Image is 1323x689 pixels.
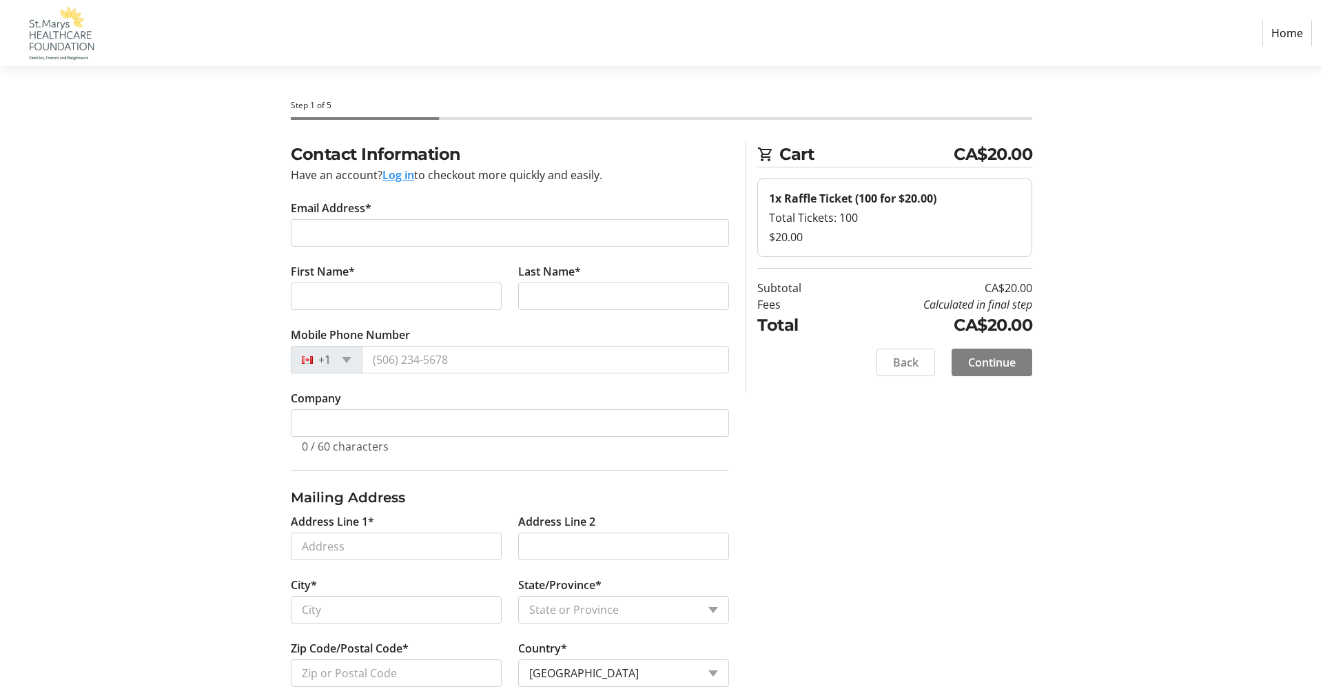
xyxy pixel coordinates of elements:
[837,296,1032,313] td: Calculated in final step
[769,191,936,206] strong: 1x Raffle Ticket (100 for $20.00)
[837,280,1032,296] td: CA$20.00
[968,354,1016,371] span: Continue
[291,390,341,407] label: Company
[876,349,935,376] button: Back
[952,349,1032,376] button: Continue
[518,577,602,593] label: State/Province*
[291,142,729,167] h2: Contact Information
[362,346,729,373] input: (506) 234-5678
[291,167,729,183] div: Have an account? to checkout more quickly and easily.
[302,439,389,454] tr-character-limit: 0 / 60 characters
[291,577,317,593] label: City*
[954,142,1032,167] span: CA$20.00
[1262,20,1312,46] a: Home
[291,263,355,280] label: First Name*
[779,142,954,167] span: Cart
[893,354,919,371] span: Back
[769,229,1021,245] div: $20.00
[757,280,837,296] td: Subtotal
[291,533,502,560] input: Address
[518,263,581,280] label: Last Name*
[757,313,837,338] td: Total
[291,99,1032,112] div: Step 1 of 5
[518,513,595,530] label: Address Line 2
[769,209,1021,226] div: Total Tickets: 100
[757,296,837,313] td: Fees
[291,659,502,687] input: Zip or Postal Code
[291,596,502,624] input: City
[291,513,374,530] label: Address Line 1*
[291,487,729,508] h3: Mailing Address
[518,640,567,657] label: Country*
[11,6,109,61] img: St. Marys Healthcare Foundation's Logo
[291,200,371,216] label: Email Address*
[291,640,409,657] label: Zip Code/Postal Code*
[837,313,1032,338] td: CA$20.00
[291,327,410,343] label: Mobile Phone Number
[382,167,414,183] button: Log in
